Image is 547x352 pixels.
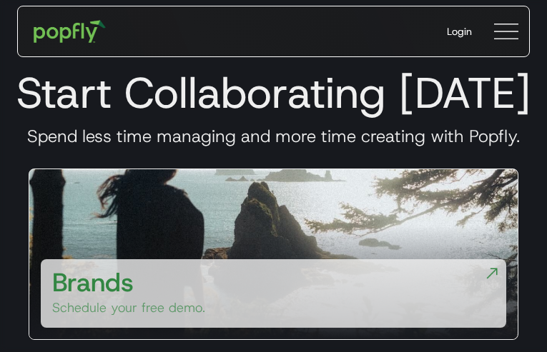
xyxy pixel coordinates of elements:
a: home [24,10,116,53]
p: Schedule your free demo. [52,299,205,316]
h3: Brands [52,265,134,299]
div: Login [447,24,472,39]
a: Login [435,13,483,50]
h3: Spend less time managing and more time creating with Popfly. [11,126,536,147]
h1: Start Collaborating [DATE] [11,67,536,119]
